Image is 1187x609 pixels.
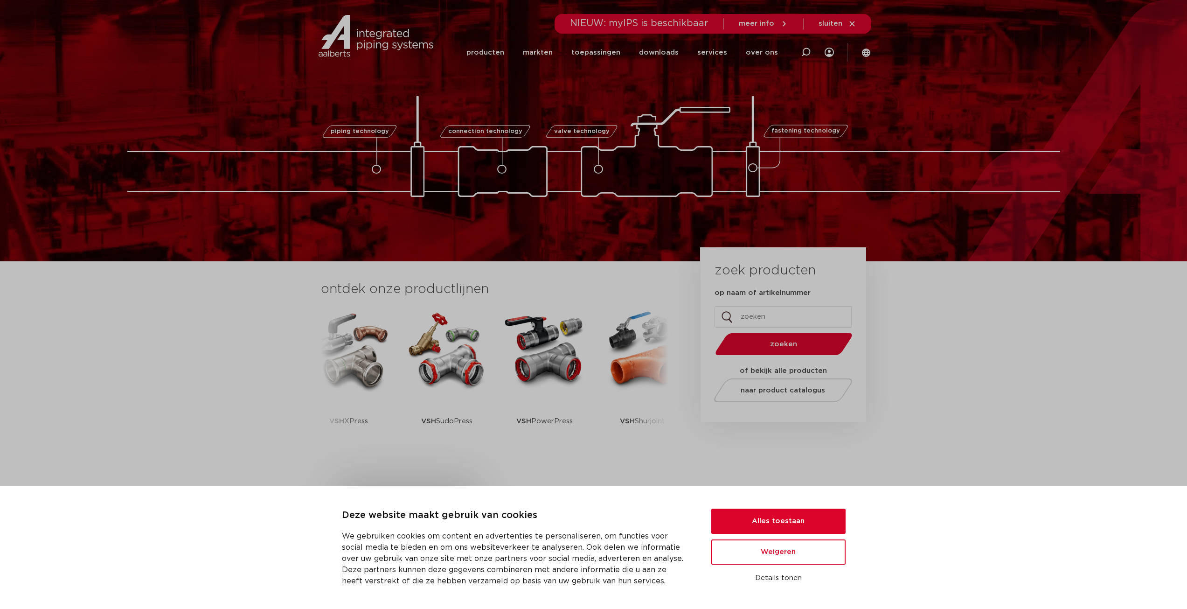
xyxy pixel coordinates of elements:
nav: Menu [466,34,778,71]
a: producten [466,34,504,71]
h3: zoek producten [715,261,816,280]
button: Alles toestaan [711,509,846,534]
p: Shurjoint [620,392,665,450]
a: downloads [639,34,679,71]
a: toepassingen [571,34,620,71]
a: VSHSudoPress [405,308,489,450]
span: valve technology [554,128,610,134]
strong: VSH [329,418,344,425]
a: markten [523,34,553,71]
h3: ontdek onze productlijnen [321,280,669,299]
p: SudoPress [421,392,472,450]
strong: VSH [421,418,436,425]
p: We gebruiken cookies om content en advertenties te personaliseren, om functies voor social media ... [342,531,689,587]
a: over ons [746,34,778,71]
p: XPress [329,392,368,450]
a: sluiten [819,20,856,28]
strong: VSH [620,418,635,425]
span: naar product catalogus [741,387,825,394]
button: Details tonen [711,570,846,586]
span: sluiten [819,20,842,27]
a: VSHPowerPress [503,308,587,450]
input: zoeken [715,306,852,328]
a: services [697,34,727,71]
span: piping technology [331,128,389,134]
span: NIEUW: myIPS is beschikbaar [570,19,708,28]
p: PowerPress [516,392,573,450]
p: Deze website maakt gebruik van cookies [342,508,689,523]
label: op naam of artikelnummer [715,288,811,298]
a: naar product catalogus [711,378,854,402]
strong: VSH [516,418,531,425]
button: Weigeren [711,539,846,565]
a: meer info [739,20,788,28]
span: zoeken [739,341,828,348]
span: fastening technology [771,128,840,134]
div: my IPS [825,34,834,71]
button: zoeken [711,332,856,356]
span: connection technology [448,128,522,134]
span: meer info [739,20,774,27]
a: VSHXPress [307,308,391,450]
a: VSHShurjoint [601,308,685,450]
strong: of bekijk alle producten [740,367,827,374]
